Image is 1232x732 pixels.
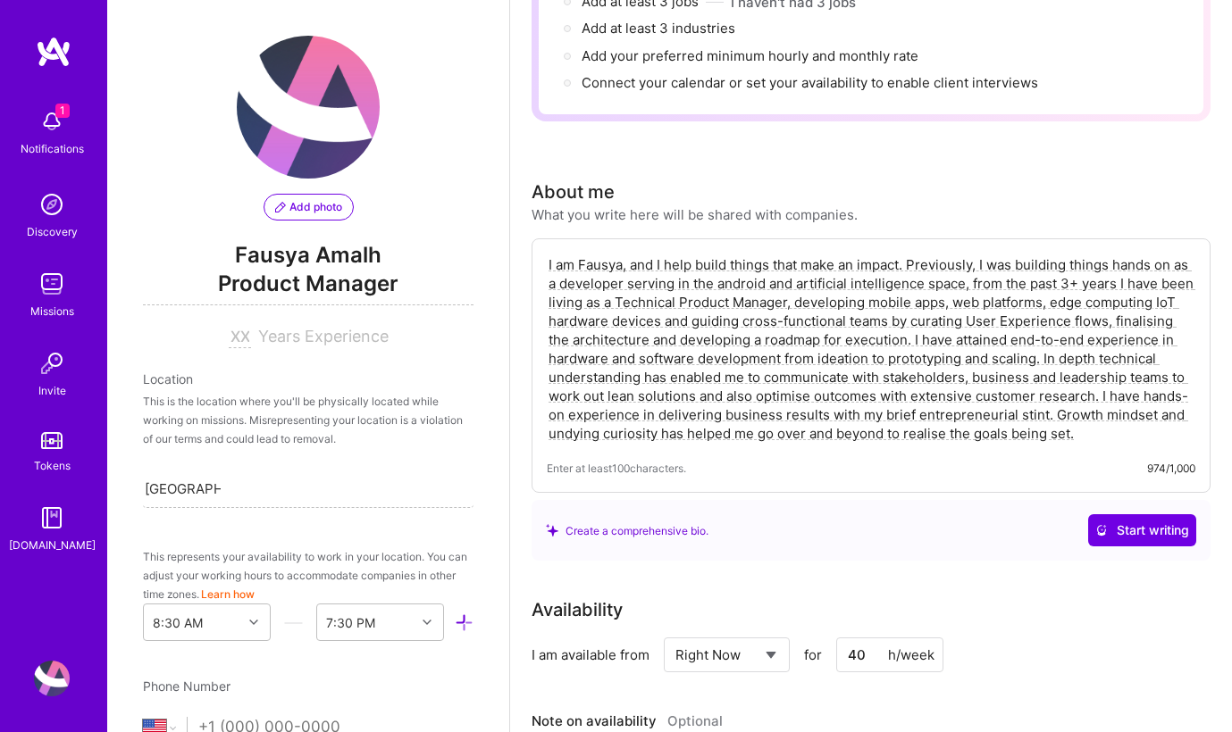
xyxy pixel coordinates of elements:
[258,327,389,345] span: Years Experience
[55,104,70,118] span: 1
[143,547,474,603] div: This represents your availability to work in your location. You can adjust your working hours to ...
[532,596,623,623] div: Availability
[30,302,74,320] div: Missions
[34,266,70,302] img: teamwork
[582,74,1038,91] span: Connect your calendar or set your availability to enable client interviews
[547,254,1195,445] textarea: I am Fausya, and I help build things that make an impact. Previously, I was building things hands...
[38,381,66,400] div: Invite
[1095,524,1108,537] i: icon CrystalBallWhite
[143,392,474,448] div: This is the location where you'll be physically located while working on missions. Misrepresentin...
[1147,459,1195,478] div: 974/1,000
[143,678,230,694] span: Phone Number
[532,205,858,224] div: What you write here will be shared with companies.
[1095,521,1189,539] span: Start writing
[546,521,708,540] div: Create a comprehensive bio.
[284,613,303,632] i: icon HorizontalInLineDivider
[41,432,63,449] img: tokens
[888,645,934,664] div: h/week
[249,618,258,627] i: icon Chevron
[237,36,380,179] img: User Avatar
[27,222,78,241] div: Discovery
[532,645,650,664] div: I am available from
[143,370,474,388] div: Location
[143,269,474,305] span: Product Manager
[143,242,474,269] span: Fausya Amalh
[153,613,203,632] div: 8:30 AM
[34,345,70,381] img: Invite
[423,618,432,627] i: icon Chevron
[34,500,70,536] img: guide book
[804,645,822,664] span: for
[34,104,70,139] img: bell
[36,36,71,68] img: logo
[546,524,558,537] i: icon SuggestedTeams
[582,47,918,64] span: Add your preferred minimum hourly and monthly rate
[21,139,84,158] div: Notifications
[326,613,375,632] div: 7:30 PM
[229,327,251,348] input: XX
[34,661,70,696] img: User Avatar
[9,536,96,554] div: [DOMAIN_NAME]
[667,712,723,729] span: Optional
[836,637,943,672] input: XX
[34,456,71,475] div: Tokens
[34,187,70,222] img: discovery
[201,585,255,603] button: Learn how
[275,202,286,212] i: icon PencilPurple
[532,179,615,205] div: About me
[547,459,686,478] span: Enter at least 100 characters.
[275,199,342,215] span: Add photo
[582,20,735,37] span: Add at least 3 industries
